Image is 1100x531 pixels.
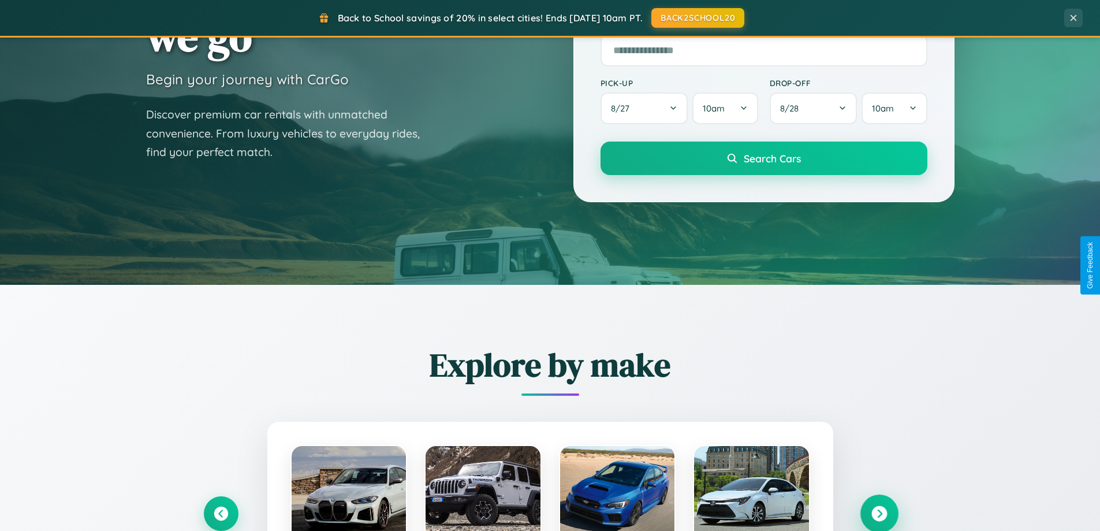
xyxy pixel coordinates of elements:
span: Back to School savings of 20% in select cities! Ends [DATE] 10am PT. [338,12,643,24]
span: 8 / 27 [611,103,635,114]
label: Drop-off [770,78,927,88]
span: 10am [703,103,725,114]
button: 10am [692,92,758,124]
button: 10am [862,92,927,124]
button: Search Cars [601,142,927,175]
h2: Explore by make [204,343,897,387]
p: Discover premium car rentals with unmatched convenience. From luxury vehicles to everyday rides, ... [146,105,435,162]
button: 8/27 [601,92,688,124]
button: 8/28 [770,92,857,124]
div: Give Feedback [1086,242,1094,289]
span: 8 / 28 [780,103,804,114]
label: Pick-up [601,78,758,88]
button: BACK2SCHOOL20 [651,8,744,28]
span: 10am [872,103,894,114]
span: Search Cars [744,152,801,165]
h3: Begin your journey with CarGo [146,70,349,88]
